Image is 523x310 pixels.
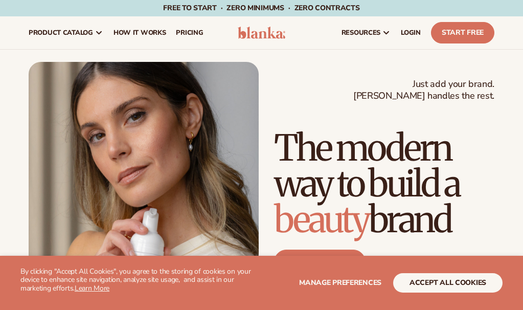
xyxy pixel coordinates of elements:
[336,16,396,49] a: resources
[24,16,108,49] a: product catalog
[108,16,171,49] a: How It Works
[171,16,208,49] a: pricing
[274,250,366,274] a: Start free
[274,197,369,242] span: beauty
[342,29,380,37] span: resources
[176,29,203,37] span: pricing
[238,27,285,39] img: logo
[401,29,421,37] span: LOGIN
[75,283,109,293] a: Learn More
[163,3,359,13] span: Free to start · ZERO minimums · ZERO contracts
[431,22,494,43] a: Start Free
[29,29,93,37] span: product catalog
[396,16,426,49] a: LOGIN
[20,268,262,293] p: By clicking "Accept All Cookies", you agree to the storing of cookies on your device to enhance s...
[274,130,494,237] h1: The modern way to build a brand
[299,273,381,293] button: Manage preferences
[113,29,166,37] span: How It Works
[393,273,503,293] button: accept all cookies
[299,278,381,287] span: Manage preferences
[353,78,494,102] span: Just add your brand. [PERSON_NAME] handles the rest.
